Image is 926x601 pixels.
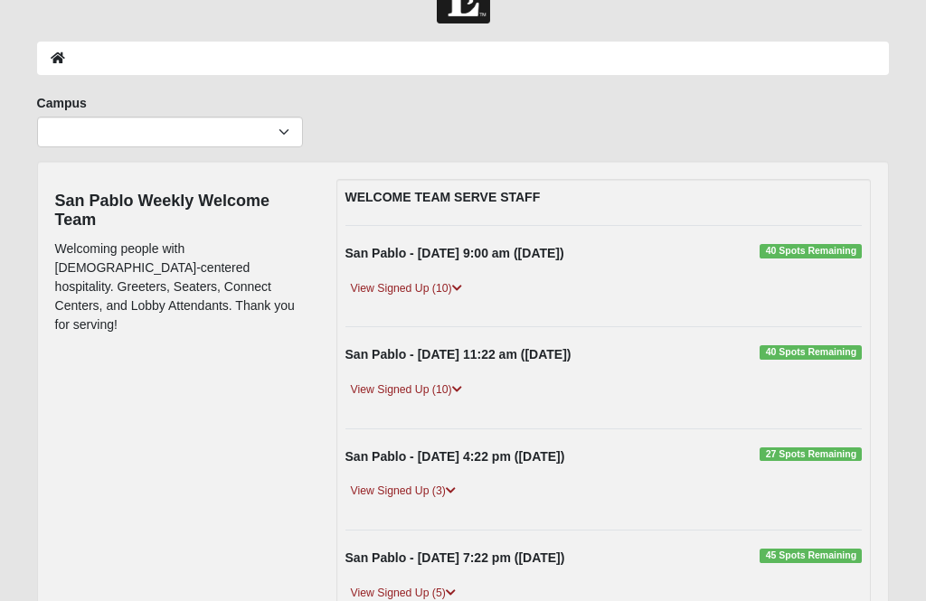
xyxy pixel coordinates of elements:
strong: San Pablo - [DATE] 11:22 am ([DATE]) [345,348,572,362]
strong: WELCOME TEAM SERVE STAFF [345,191,541,205]
a: View Signed Up (3) [345,483,461,502]
span: 45 Spots Remaining [760,549,862,564]
p: Welcoming people with [DEMOGRAPHIC_DATA]-centered hospitality. Greeters, Seaters, Connect Centers... [55,240,309,335]
span: 27 Spots Remaining [760,448,862,463]
strong: San Pablo - [DATE] 4:22 pm ([DATE]) [345,450,565,465]
span: 40 Spots Remaining [760,245,862,259]
a: View Signed Up (10) [345,280,468,299]
span: 40 Spots Remaining [760,346,862,361]
a: View Signed Up (10) [345,381,468,400]
strong: San Pablo - [DATE] 7:22 pm ([DATE]) [345,551,565,566]
h4: San Pablo Weekly Welcome Team [55,193,309,231]
label: Campus [37,95,87,113]
strong: San Pablo - [DATE] 9:00 am ([DATE]) [345,247,564,261]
